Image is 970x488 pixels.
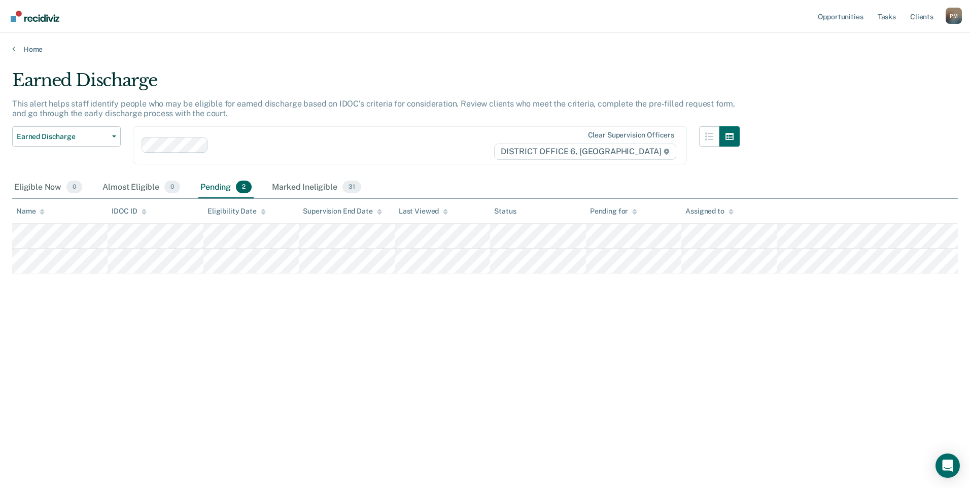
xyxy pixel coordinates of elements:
div: Marked Ineligible31 [270,177,363,199]
div: Eligible Now0 [12,177,84,199]
div: Open Intercom Messenger [936,454,960,478]
span: 0 [164,181,180,194]
div: Pending2 [198,177,254,199]
span: DISTRICT OFFICE 6, [GEOGRAPHIC_DATA] [494,144,676,160]
div: Pending for [590,207,637,216]
div: Clear supervision officers [588,131,674,140]
div: Supervision End Date [303,207,382,216]
span: 0 [66,181,82,194]
div: Assigned to [685,207,733,216]
div: Name [16,207,45,216]
div: P M [946,8,962,24]
span: 2 [236,181,252,194]
img: Recidiviz [11,11,59,22]
span: 31 [342,181,361,194]
button: Profile dropdown button [946,8,962,24]
div: Status [494,207,516,216]
span: Earned Discharge [17,132,108,141]
a: Home [12,45,958,54]
div: Earned Discharge [12,70,740,99]
div: Almost Eligible0 [100,177,182,199]
div: IDOC ID [112,207,146,216]
div: Last Viewed [399,207,448,216]
p: This alert helps staff identify people who may be eligible for earned discharge based on IDOC’s c... [12,99,735,118]
button: Earned Discharge [12,126,121,147]
div: Eligibility Date [207,207,266,216]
